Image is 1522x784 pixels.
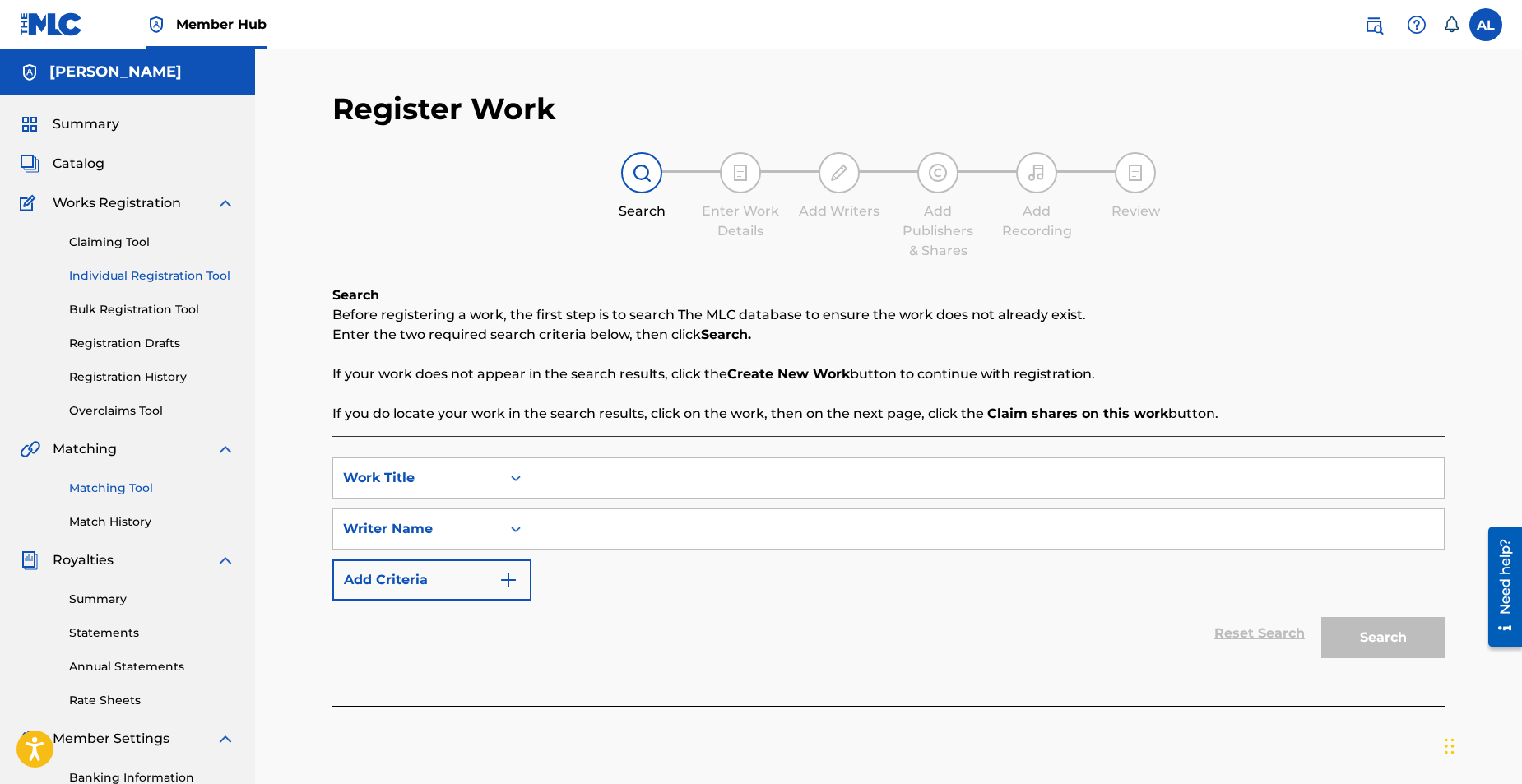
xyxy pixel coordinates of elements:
img: step indicator icon for Add Writers [829,163,849,183]
img: step indicator icon for Add Publishers & Shares [928,163,948,183]
a: Claiming Tool [69,234,235,251]
iframe: Resource Center [1476,521,1522,653]
img: Summary [20,114,39,134]
img: Matching [20,439,40,459]
div: Writer Name [343,519,491,539]
img: expand [216,729,235,749]
a: SummarySummary [20,114,119,134]
a: Individual Registration Tool [69,267,235,285]
a: Public Search [1357,8,1390,41]
a: Statements [69,624,235,642]
img: Accounts [20,63,39,82]
img: expand [216,193,235,213]
a: Bulk Registration Tool [69,301,235,318]
img: expand [216,550,235,570]
img: step indicator icon for Search [632,163,652,183]
div: Add Recording [995,202,1078,241]
form: Search Form [332,457,1445,666]
span: Member Hub [176,15,267,34]
strong: Claim shares on this work [987,406,1168,421]
button: Add Criteria [332,559,531,601]
span: Catalog [53,154,104,174]
img: step indicator icon for Enter Work Details [731,163,750,183]
span: Summary [53,114,119,134]
span: Member Settings [53,729,169,749]
img: Royalties [20,550,39,570]
img: step indicator icon for Add Recording [1027,163,1046,183]
a: Registration History [69,369,235,386]
img: Member Settings [20,729,39,749]
a: Overclaims Tool [69,402,235,420]
p: Before registering a work, the first step is to search The MLC database to ensure the work does n... [332,305,1445,325]
div: Add Publishers & Shares [897,202,979,261]
div: Enter Work Details [699,202,782,241]
h5: Aaron Lindsey II [49,63,182,81]
div: Review [1094,202,1176,221]
a: Rate Sheets [69,692,235,709]
b: Search [332,287,379,303]
a: Annual Statements [69,658,235,675]
img: help [1407,15,1427,35]
div: Drag [1445,721,1455,771]
img: 9d2ae6d4665cec9f34b9.svg [499,570,518,590]
div: Notifications [1443,16,1459,33]
img: search [1364,15,1384,35]
p: If your work does not appear in the search results, click the button to continue with registration. [332,364,1445,384]
span: Royalties [53,550,114,570]
img: Top Rightsholder [146,15,166,35]
strong: Search. [701,327,751,342]
img: MLC Logo [20,12,83,36]
img: Catalog [20,154,39,174]
span: Matching [53,439,117,459]
div: User Menu [1469,8,1502,41]
div: Help [1400,8,1433,41]
h2: Register Work [332,90,556,128]
a: Registration Drafts [69,335,235,352]
strong: Create New Work [727,366,850,382]
a: Summary [69,591,235,608]
div: Work Title [343,468,491,488]
iframe: Chat Widget [1440,705,1522,784]
a: Match History [69,513,235,531]
div: Search [601,202,683,221]
a: Matching Tool [69,480,235,497]
img: expand [216,439,235,459]
p: If you do locate your work in the search results, click on the work, then on the next page, click... [332,404,1445,424]
div: Add Writers [798,202,880,221]
a: CatalogCatalog [20,154,104,174]
p: Enter the two required search criteria below, then click [332,325,1445,345]
span: Works Registration [53,193,181,213]
img: step indicator icon for Review [1125,163,1145,183]
img: Works Registration [20,193,41,213]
